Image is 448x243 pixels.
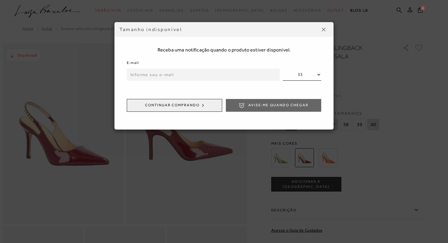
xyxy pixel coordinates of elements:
[127,69,280,81] input: Informe seu e-mail
[127,47,321,53] span: Receba uma notificação quando o produto estiver disponível.
[127,60,139,66] label: E-mail
[127,99,222,112] button: Continuar comprando
[248,103,308,108] span: Avise-me quando chegar
[322,28,325,31] img: icon-close.png
[119,26,319,33] div: Tamanho indisponível
[226,99,321,112] button: Avise-me quando chegar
